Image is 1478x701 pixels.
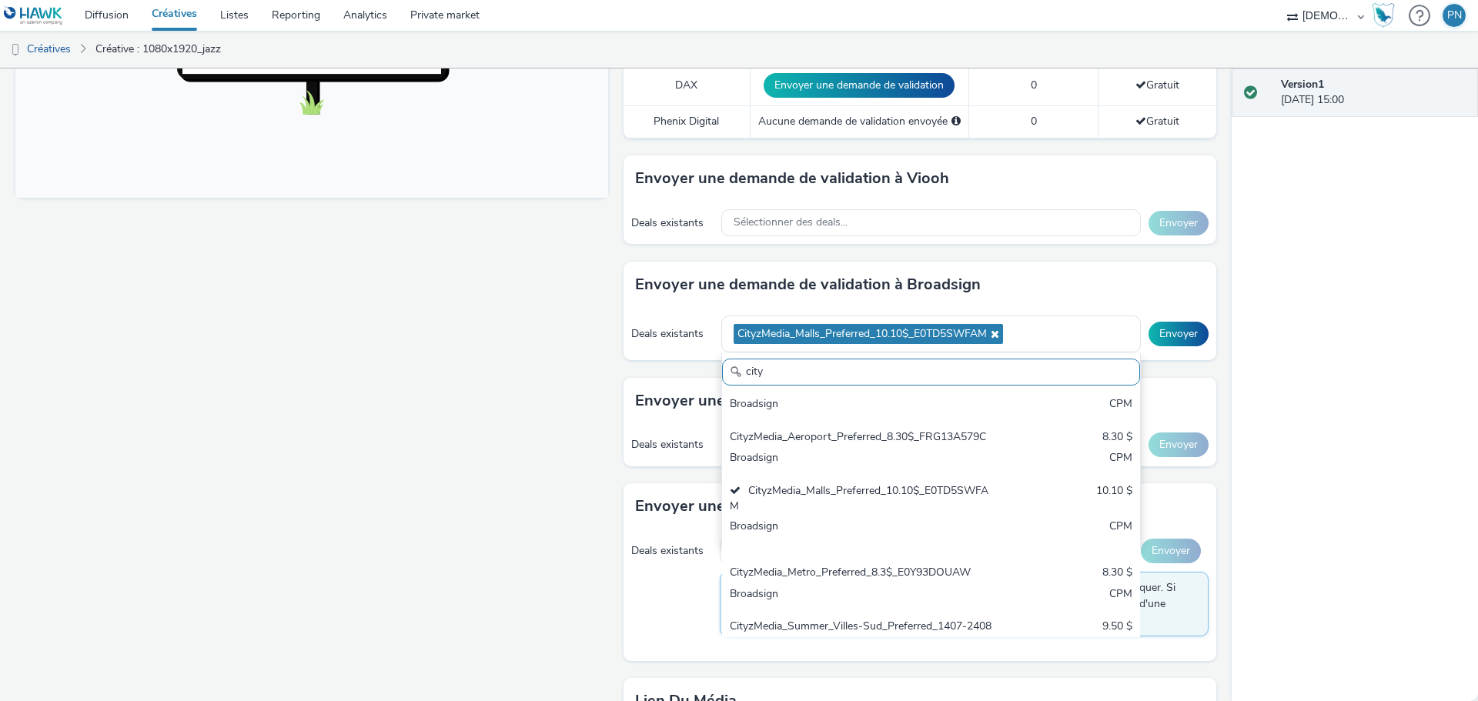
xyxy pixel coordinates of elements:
[631,326,714,342] div: Deals existants
[730,483,995,515] div: CityzMedia_Malls_Preferred_10.10$_E0TD5SWFAM
[722,359,1140,386] input: Search......
[1149,432,1209,457] button: Envoyer
[1447,4,1462,27] div: PN
[635,273,981,296] h3: Envoyer une demande de validation à Broadsign
[1031,78,1037,92] span: 0
[635,389,1000,412] h3: Envoyer une demande de validation à MyAdbooker
[1102,429,1132,447] div: 8.30 $
[1102,619,1132,650] div: 9.50 $
[1109,396,1132,414] div: CPM
[951,114,961,129] div: Sélectionnez un deal ci-dessous et cliquez sur Envoyer pour envoyer une demande de validation à P...
[624,106,750,138] td: Phenix Digital
[1135,78,1179,92] span: Gratuit
[764,73,955,98] button: Envoyer une demande de validation
[631,437,714,452] div: Deals existants
[1096,483,1132,515] div: 10.10 $
[1031,114,1037,129] span: 0
[734,216,848,229] span: Sélectionner des deals...
[1109,519,1132,550] div: CPM
[1281,77,1324,92] strong: Version 1
[1372,3,1401,28] a: Hawk Academy
[4,6,63,25] img: undefined Logo
[1281,77,1466,108] div: [DATE] 15:00
[1135,114,1179,129] span: Gratuit
[730,586,995,604] div: Broadsign
[1109,586,1132,604] div: CPM
[730,429,995,447] div: CityzMedia_Aeroport_Preferred_8.30$_FRG13A579C
[1141,539,1201,563] button: Envoyer
[730,565,995,582] div: CityzMedia_Metro_Preferred_8.3$_E0Y93DOUAW
[730,450,995,468] div: Broadsign
[737,328,987,341] span: CityzMedia_Malls_Preferred_10.10$_E0TD5SWFAM
[1149,211,1209,235] button: Envoyer
[631,215,714,231] div: Deals existants
[631,543,712,559] div: Deals existants
[88,31,229,68] a: Créative : 1080x1920_jazz
[1109,450,1132,468] div: CPM
[730,619,995,650] div: CityzMedia_Summer_Villes-Sud_Preferred_1407-2408_8EUR_CH8IP2W0BM
[635,495,1006,518] h3: Envoyer une demande de validation à Phenix Digital
[730,519,995,550] div: Broadsign
[730,396,995,414] div: Broadsign
[8,42,23,58] img: dooh
[1102,565,1132,582] div: 8.30 $
[635,167,949,190] h3: Envoyer une demande de validation à Viooh
[758,114,961,129] div: Aucune demande de validation envoyée
[1372,3,1395,28] img: Hawk Academy
[624,65,750,106] td: DAX
[1149,322,1209,346] button: Envoyer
